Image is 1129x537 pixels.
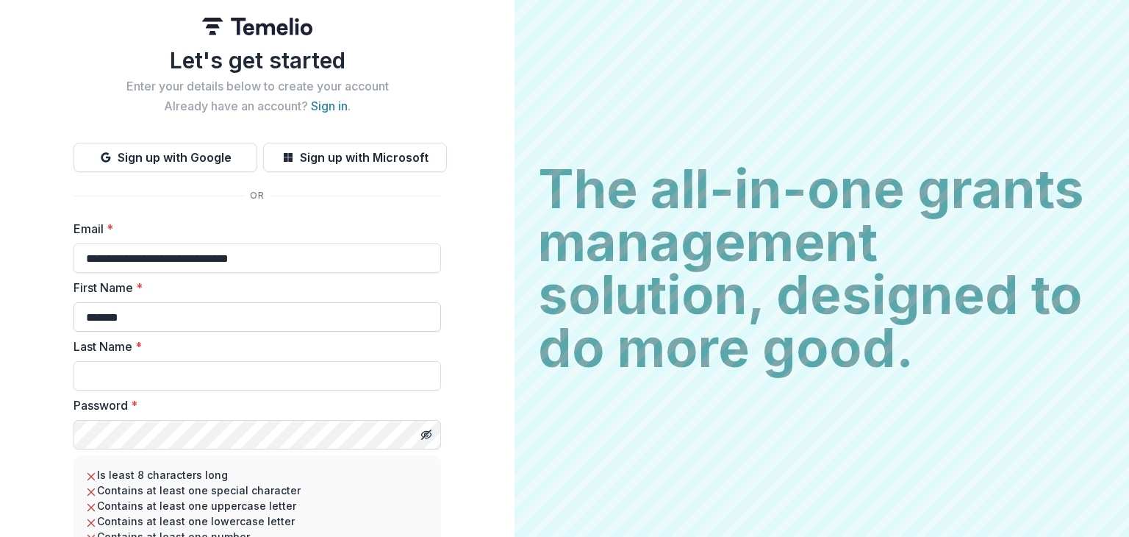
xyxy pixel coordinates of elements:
[74,279,432,296] label: First Name
[74,338,432,355] label: Last Name
[74,47,441,74] h1: Let's get started
[74,396,432,414] label: Password
[74,79,441,93] h2: Enter your details below to create your account
[202,18,312,35] img: Temelio
[74,220,432,238] label: Email
[85,467,429,483] li: Is least 8 characters long
[74,143,257,172] button: Sign up with Google
[311,99,348,113] a: Sign in
[415,423,438,447] button: Toggle password visibility
[85,483,429,498] li: Contains at least one special character
[85,513,429,529] li: Contains at least one lowercase letter
[74,99,441,113] h2: Already have an account? .
[263,143,447,172] button: Sign up with Microsoft
[85,498,429,513] li: Contains at least one uppercase letter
